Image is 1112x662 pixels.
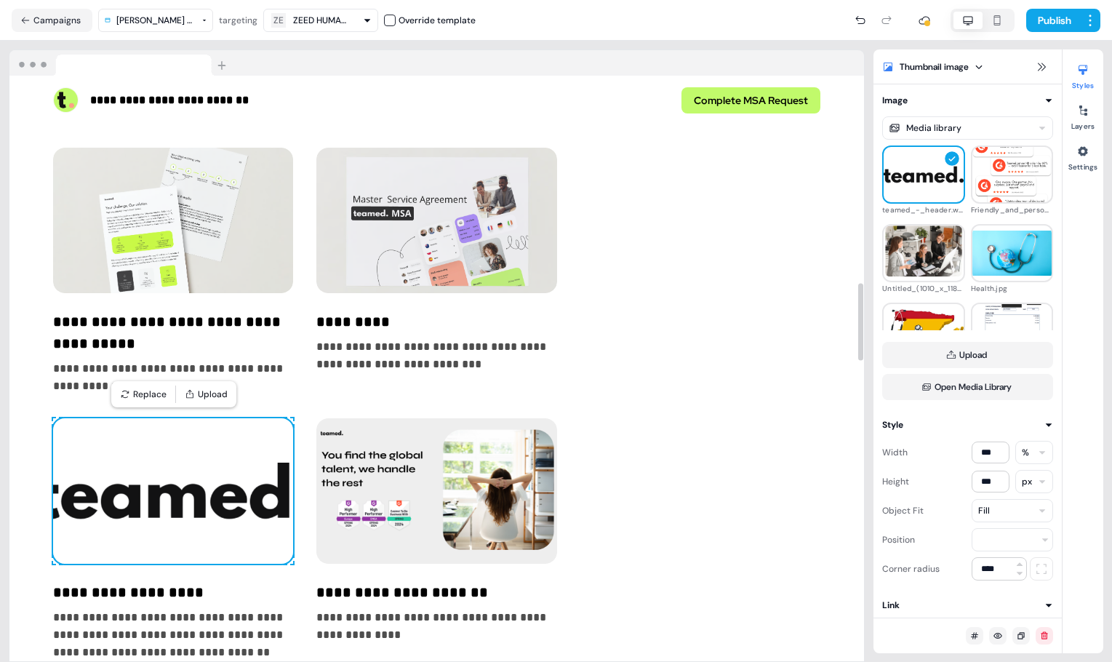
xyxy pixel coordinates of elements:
[116,13,196,28] div: [PERSON_NAME] Template - Proposal
[219,13,257,28] div: targeting
[273,13,284,28] div: ZE
[293,13,351,28] div: ZEED HUMAN RESOURCES
[971,204,1054,217] div: Friendly_and_personalized_service_from_Teamed.png
[884,207,964,300] img: Untitled_(1010_x_1180_px).png
[53,418,293,564] img: Thumbnail image
[882,374,1053,400] button: Open Media Library
[882,342,1053,368] button: Upload
[882,204,965,217] div: teamed_-_header.webp
[971,282,1054,295] div: Health.jpg
[12,9,92,32] button: Campaigns
[882,528,915,551] div: Position
[399,13,476,28] div: Override template
[9,50,233,76] img: Browser topbar
[681,87,820,113] button: Complete MSA Request
[882,557,940,581] div: Corner radius
[316,418,556,564] img: Thumbnail image
[884,309,964,354] img: healthcare-in-spain.webp
[882,598,1053,613] button: Link
[882,418,1053,432] button: Style
[882,470,909,493] div: Height
[316,148,556,293] img: Thumbnail image
[1063,58,1103,90] button: Styles
[179,384,233,404] button: Upload
[972,499,1053,522] button: Fill
[1063,99,1103,131] button: Layers
[53,148,293,293] img: Thumbnail image
[1022,474,1032,489] div: px
[443,87,821,113] div: Complete MSA Request
[1026,9,1080,32] button: Publish
[972,231,1052,276] img: Health.jpg
[882,499,924,522] div: Object Fit
[972,135,1052,213] img: Friendly_and_personalized_service_from_Teamed.png
[1022,445,1029,460] div: %
[884,153,964,195] img: teamed_-_header.webp
[114,384,172,404] button: Replace
[906,121,961,135] div: Media library
[882,93,908,108] div: Image
[882,418,903,432] div: Style
[882,282,965,295] div: Untitled_(1010_x_1180_px).png
[978,503,990,518] div: Fill
[1063,140,1103,172] button: Settings
[263,9,378,32] button: ZEZEED HUMAN RESOURCES
[900,60,969,74] div: Thumbnail image
[882,93,1053,108] button: Image
[882,441,908,464] div: Width
[882,598,900,613] div: Link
